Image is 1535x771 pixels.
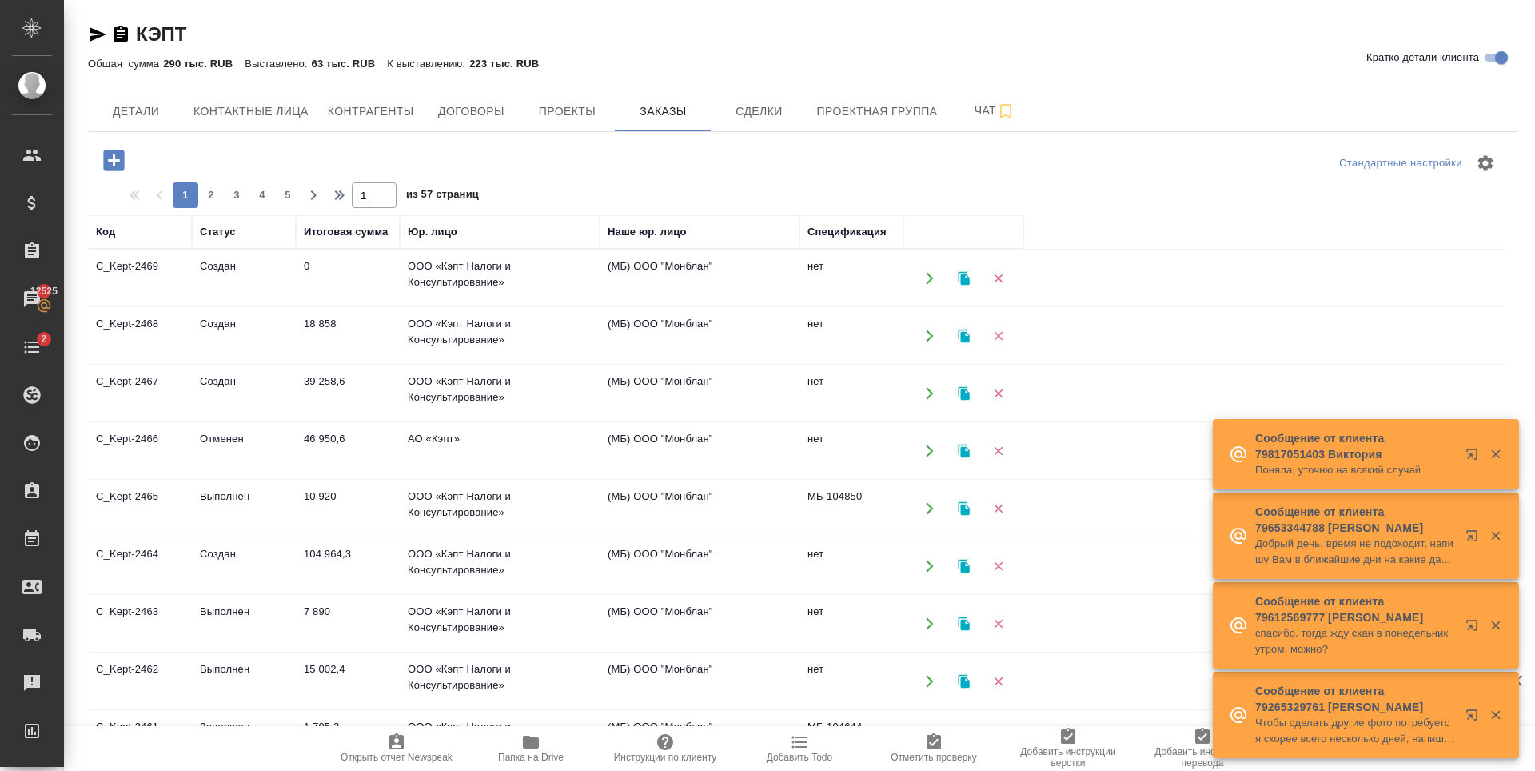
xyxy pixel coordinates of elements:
[1255,683,1455,715] p: Сообщение от клиента 79265329761 [PERSON_NAME]
[913,607,946,640] button: Открыть
[296,366,400,421] td: 39 258,6
[192,481,296,537] td: Выполнен
[400,481,600,537] td: ООО «Кэпт Налоги и Консультирование»
[408,224,457,240] div: Юр. лицо
[192,538,296,594] td: Создан
[913,549,946,582] button: Открыть
[1001,726,1135,771] button: Добавить инструкции верстки
[1335,151,1466,176] div: split button
[245,58,311,70] p: Выставлено:
[136,23,186,45] a: КЭПТ
[956,101,1033,121] span: Чат
[1255,715,1455,747] p: Чтобы сделать другие фото потребуется скорее всего несколько дней, напишу по готовности. Спасибо!
[608,224,687,240] div: Наше юр. лицо
[88,308,192,364] td: C_Kept-2468
[982,549,1015,582] button: Удалить
[312,58,388,70] p: 63 тыс. RUB
[598,726,732,771] button: Инструкции по клиенту
[947,319,980,352] button: Клонировать
[891,752,976,763] span: Отметить проверку
[913,262,946,294] button: Открыть
[947,262,980,294] button: Клонировать
[799,711,903,767] td: МБ-104644
[600,538,799,594] td: (МБ) ООО "Монблан"
[913,319,946,352] button: Открыть
[1456,438,1494,477] button: Открыть в новой вкладке
[88,481,192,537] td: C_Kept-2465
[198,187,224,203] span: 2
[1255,462,1455,478] p: Поняла, уточню на всякий случай
[1255,504,1455,536] p: Сообщение от клиента 79653344788 [PERSON_NAME]
[400,653,600,709] td: ООО «Кэпт Налоги и Консультирование»
[88,653,192,709] td: C_Kept-2462
[947,607,980,640] button: Клонировать
[329,726,464,771] button: Открыть отчет Newspeak
[275,182,301,208] button: 5
[400,250,600,306] td: ООО «Кэпт Налоги и Консультирование»
[296,711,400,767] td: 1 795,2
[600,596,799,652] td: (МБ) ООО "Монблан"
[614,752,717,763] span: Инструкции по клиенту
[249,182,275,208] button: 4
[600,711,799,767] td: (МБ) ООО "Монблан"
[1456,520,1494,558] button: Открыть в новой вкладке
[192,250,296,306] td: Создан
[400,308,600,364] td: ООО «Кэпт Налоги и Консультирование»
[1145,746,1260,769] span: Добавить инструкции перевода
[1366,50,1479,66] span: Кратко детали клиента
[88,58,163,70] p: Общая сумма
[193,102,309,122] span: Контактные лица
[1479,529,1512,543] button: Закрыть
[982,665,1015,697] button: Удалить
[799,653,903,709] td: нет
[498,752,564,763] span: Папка на Drive
[947,434,980,467] button: Клонировать
[799,596,903,652] td: нет
[192,308,296,364] td: Создан
[982,377,1015,409] button: Удалить
[947,549,980,582] button: Клонировать
[96,224,115,240] div: Код
[163,58,245,70] p: 290 тыс. RUB
[947,377,980,409] button: Клонировать
[296,596,400,652] td: 7 890
[947,492,980,525] button: Клонировать
[913,665,946,697] button: Открыть
[433,102,509,122] span: Договоры
[982,492,1015,525] button: Удалить
[88,423,192,479] td: C_Kept-2466
[4,279,60,319] a: 12525
[1466,144,1505,182] span: Настроить таблицу
[88,366,192,421] td: C_Kept-2467
[947,722,980,755] button: Клонировать
[192,423,296,479] td: Отменен
[224,182,249,208] button: 3
[200,224,236,240] div: Статус
[1011,746,1126,769] span: Добавить инструкции верстки
[88,25,107,44] button: Скопировать ссылку для ЯМессенджера
[982,434,1015,467] button: Удалить
[31,331,56,347] span: 2
[387,58,469,70] p: К выставлению:
[982,722,1015,755] button: Удалить
[600,481,799,537] td: (МБ) ООО "Монблан"
[600,250,799,306] td: (МБ) ООО "Монблан"
[913,434,946,467] button: Открыть
[296,308,400,364] td: 18 858
[1456,699,1494,737] button: Открыть в новой вкладке
[224,187,249,203] span: 3
[464,726,598,771] button: Папка на Drive
[1135,726,1270,771] button: Добавить инструкции перевода
[1479,708,1512,722] button: Закрыть
[98,102,174,122] span: Детали
[88,538,192,594] td: C_Kept-2464
[296,423,400,479] td: 46 950,6
[400,366,600,421] td: ООО «Кэпт Налоги и Консультирование»
[1456,609,1494,648] button: Открыть в новой вкладке
[807,224,887,240] div: Спецификация
[600,653,799,709] td: (МБ) ООО "Монблан"
[996,102,1015,121] svg: Подписаться
[88,596,192,652] td: C_Kept-2463
[982,262,1015,294] button: Удалить
[600,366,799,421] td: (МБ) ООО "Монблан"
